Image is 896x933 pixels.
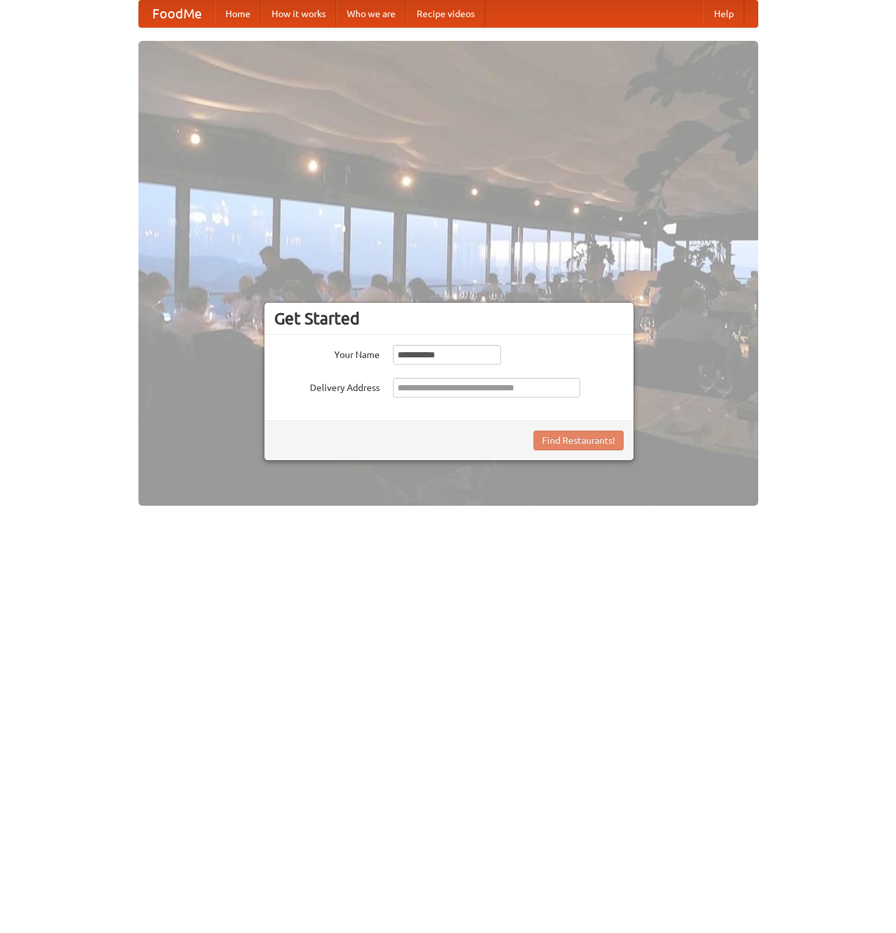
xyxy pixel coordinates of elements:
[703,1,744,27] a: Help
[336,1,406,27] a: Who we are
[261,1,336,27] a: How it works
[274,309,624,328] h3: Get Started
[274,378,380,394] label: Delivery Address
[274,345,380,361] label: Your Name
[215,1,261,27] a: Home
[406,1,485,27] a: Recipe videos
[139,1,215,27] a: FoodMe
[533,431,624,450] button: Find Restaurants!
